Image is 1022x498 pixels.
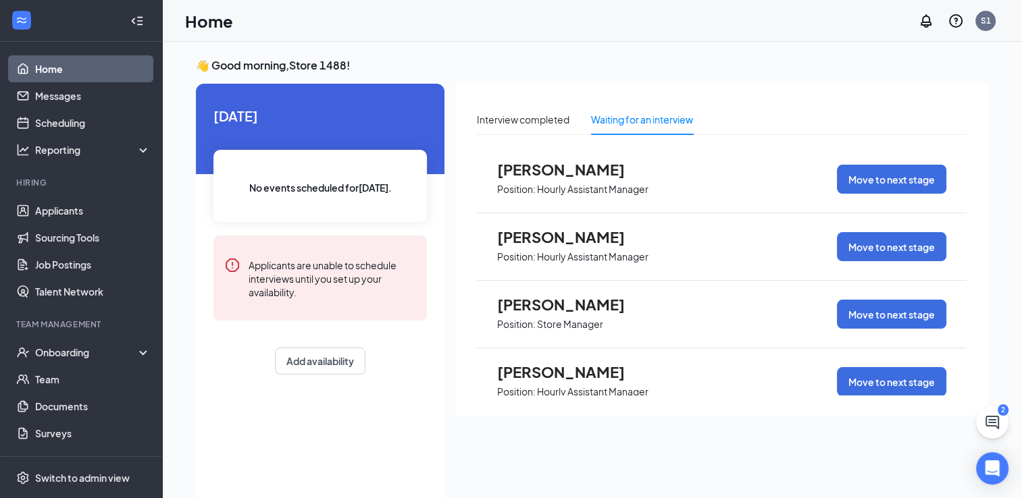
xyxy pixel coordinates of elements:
p: Hourly Assistant Manager [537,250,648,263]
span: [PERSON_NAME] [497,363,646,381]
button: Move to next stage [837,232,946,261]
p: Position: [497,183,536,196]
span: [PERSON_NAME] [497,296,646,313]
span: [PERSON_NAME] [497,161,646,178]
button: Add availability [275,348,365,375]
button: ChatActive [976,406,1008,439]
svg: UserCheck [16,345,30,359]
div: Hiring [16,177,148,188]
div: Applicants are unable to schedule interviews until you set up your availability. [249,257,416,299]
span: No events scheduled for [DATE] . [249,180,392,195]
svg: Analysis [16,143,30,157]
svg: ChatActive [984,414,1000,431]
p: Position: [497,385,536,398]
div: Interview completed [477,112,569,127]
a: Job Postings [35,251,151,278]
a: Team [35,366,151,393]
a: Home [35,55,151,82]
div: Team Management [16,319,148,330]
h3: 👋 Good morning, Store 1488 ! [196,58,988,73]
div: Switch to admin view [35,471,130,485]
p: Position: [497,250,536,263]
div: 2 [998,404,1008,416]
a: Talent Network [35,278,151,305]
div: Onboarding [35,345,139,359]
p: Store Manager [537,318,603,331]
button: Move to next stage [837,300,946,329]
div: Reporting [35,143,151,157]
div: Open Intercom Messenger [976,452,1008,485]
svg: Settings [16,471,30,485]
h1: Home [185,9,233,32]
svg: Error [224,257,240,273]
svg: QuestionInfo [948,13,964,29]
svg: Collapse [130,14,144,28]
a: Sourcing Tools [35,224,151,251]
a: Scheduling [35,109,151,136]
div: Waiting for an interview [591,112,693,127]
button: Move to next stage [837,165,946,194]
a: Messages [35,82,151,109]
p: Hourly Assistant Manager [537,385,648,398]
span: [DATE] [213,105,427,126]
a: Applicants [35,197,151,224]
svg: WorkstreamLogo [15,13,28,27]
p: Hourly Assistant Manager [537,183,648,196]
div: S1 [981,15,991,26]
span: [PERSON_NAME] [497,228,646,246]
button: Move to next stage [837,367,946,396]
p: Position: [497,318,536,331]
a: Surveys [35,420,151,447]
a: Documents [35,393,151,420]
svg: Notifications [918,13,934,29]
